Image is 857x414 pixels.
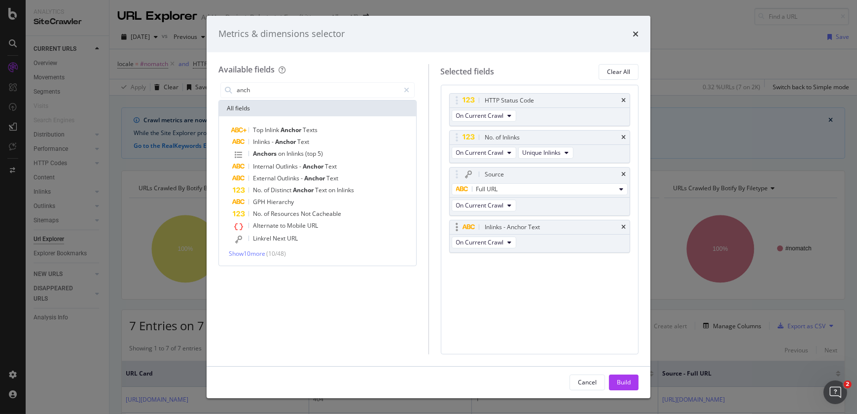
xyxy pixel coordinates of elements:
span: Inlinks [337,186,354,194]
span: Inlinks [286,149,305,158]
span: Show 10 more [229,249,265,258]
span: 5) [318,149,323,158]
span: Cacheable [312,209,341,218]
span: on [278,149,286,158]
span: Distinct [271,186,293,194]
div: Inlinks - Anchor TexttimesOn Current Crawl [449,220,631,253]
div: times [621,224,626,230]
span: Resources [271,209,301,218]
span: (top [305,149,318,158]
div: times [621,98,626,103]
div: HTTP Status Code [485,96,535,105]
button: Cancel [570,375,605,390]
span: Internal [253,162,276,171]
span: Outlinks [276,162,299,171]
span: to [280,221,287,230]
span: Texts [303,126,318,134]
span: Mobile [287,221,307,230]
div: Inlinks - Anchor Text [485,222,540,232]
span: Top [253,126,265,134]
iframe: Intercom live chat [823,380,847,404]
div: Clear All [607,68,630,76]
div: Source [485,170,504,179]
button: Build [609,375,639,390]
span: of [264,209,271,218]
div: times [621,135,626,140]
div: No. of InlinkstimesOn Current CrawlUnique Inlinks [449,130,631,163]
div: No. of Inlinks [485,133,520,142]
div: All fields [219,101,416,116]
span: ( 10 / 48 ) [266,249,286,258]
button: Unique Inlinks [518,147,573,159]
div: Available fields [218,64,275,75]
span: URL [287,234,298,242]
span: No. [253,209,264,218]
span: on [328,186,337,194]
span: Anchor [304,174,326,182]
span: Unique Inlinks [523,148,561,157]
span: Anchors [253,149,278,158]
span: Linkrel [253,234,273,242]
span: URL [307,221,318,230]
span: - [301,174,304,182]
span: of [264,186,271,194]
div: HTTP Status CodetimesOn Current Crawl [449,93,631,126]
span: Anchor [303,162,325,171]
span: Text [326,174,338,182]
span: Alternate [253,221,280,230]
span: On Current Crawl [456,238,504,246]
span: Anchor [281,126,303,134]
span: Text [325,162,337,171]
span: On Current Crawl [456,148,504,157]
button: On Current Crawl [452,110,516,122]
span: 2 [844,380,852,388]
span: Not [301,209,312,218]
span: On Current Crawl [456,111,504,120]
input: Search by field name [236,83,400,98]
span: Text [297,138,309,146]
span: - [299,162,303,171]
span: Inlinks [253,138,272,146]
div: times [621,172,626,177]
span: Next [273,234,287,242]
span: GPH [253,198,267,206]
button: On Current Crawl [452,147,516,159]
button: Full URL [452,183,628,195]
span: Full URL [476,185,498,193]
span: Inlink [265,126,281,134]
span: No. [253,186,264,194]
div: Metrics & dimensions selector [218,28,345,40]
span: On Current Crawl [456,201,504,209]
span: External [253,174,277,182]
button: On Current Crawl [452,237,516,248]
div: modal [207,16,650,398]
span: Outlinks [277,174,301,182]
div: times [633,28,639,40]
span: Text [315,186,328,194]
div: Cancel [578,378,597,386]
span: - [272,138,275,146]
button: Clear All [599,64,639,80]
div: Selected fields [441,66,495,77]
span: Hierarchy [267,198,294,206]
div: SourcetimesFull URLOn Current Crawl [449,167,631,216]
span: Anchor [275,138,297,146]
button: On Current Crawl [452,200,516,211]
div: Build [617,378,631,386]
span: Anchor [293,186,315,194]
